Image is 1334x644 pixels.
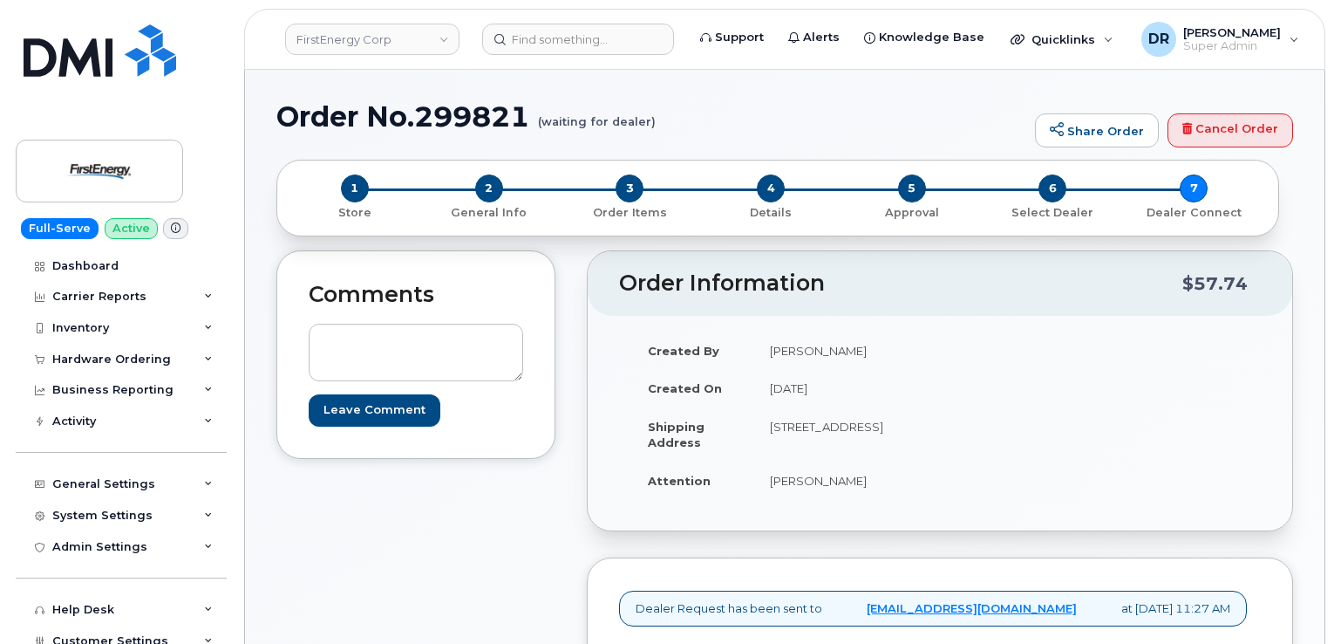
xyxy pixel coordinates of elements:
[648,474,711,488] strong: Attention
[341,175,369,202] span: 1
[648,420,704,450] strong: Shipping Address
[419,202,560,221] a: 2 General Info
[619,591,1247,627] div: Dealer Request has been sent to at [DATE] 11:27 AM
[559,202,700,221] a: 3 Order Items
[648,344,719,358] strong: Created By
[648,381,722,395] strong: Created On
[616,175,643,202] span: 3
[990,205,1117,221] p: Select Dealer
[566,205,693,221] p: Order Items
[475,175,503,202] span: 2
[291,202,419,221] a: 1 Store
[983,202,1124,221] a: 6 Select Dealer
[619,271,1182,296] h2: Order Information
[754,369,927,408] td: [DATE]
[754,462,927,500] td: [PERSON_NAME]
[754,408,927,462] td: [STREET_ADDRESS]
[700,202,841,221] a: 4 Details
[1035,113,1159,148] a: Share Order
[538,101,656,128] small: (waiting for dealer)
[867,600,1077,617] a: [EMAIL_ADDRESS][DOMAIN_NAME]
[757,175,785,202] span: 4
[898,175,926,202] span: 5
[309,283,523,307] h2: Comments
[754,332,927,370] td: [PERSON_NAME]
[707,205,834,221] p: Details
[425,205,553,221] p: General Info
[309,394,440,427] input: Leave Comment
[1167,113,1293,148] a: Cancel Order
[298,205,412,221] p: Store
[841,202,983,221] a: 5 Approval
[848,205,976,221] p: Approval
[276,101,1026,132] h1: Order No.299821
[1182,267,1248,300] div: $57.74
[1038,175,1066,202] span: 6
